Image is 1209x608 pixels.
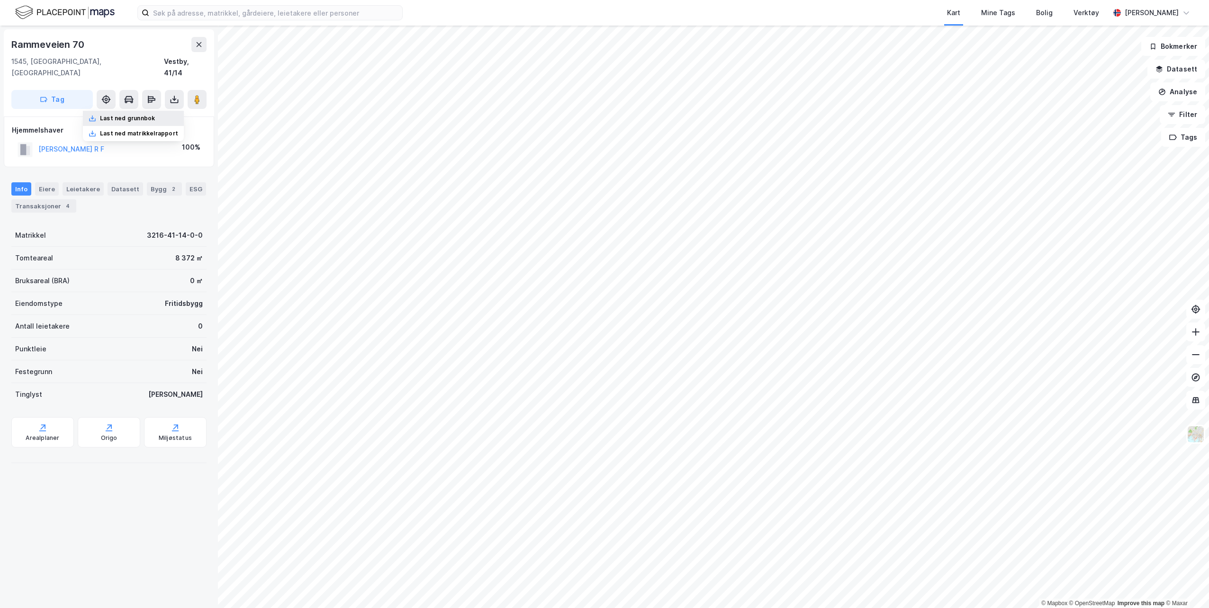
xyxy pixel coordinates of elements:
div: Antall leietakere [15,321,70,332]
div: [PERSON_NAME] [148,389,203,400]
img: Z [1187,425,1205,443]
a: Improve this map [1118,600,1164,607]
button: Filter [1160,105,1205,124]
div: Kart [947,7,960,18]
a: OpenStreetMap [1069,600,1115,607]
div: Bygg [147,182,182,196]
input: Søk på adresse, matrikkel, gårdeiere, leietakere eller personer [149,6,402,20]
div: Nei [192,366,203,377]
div: Last ned matrikkelrapport [100,130,178,137]
button: Datasett [1147,60,1205,79]
div: Leietakere [63,182,104,196]
div: Origo [101,434,117,442]
button: Tag [11,90,93,109]
div: Rammeveien 70 [11,37,86,52]
div: Matrikkel [15,230,46,241]
div: Transaksjoner [11,199,76,213]
div: Tomteareal [15,252,53,264]
div: 2 [169,184,178,194]
div: 1545, [GEOGRAPHIC_DATA], [GEOGRAPHIC_DATA] [11,56,164,79]
div: Fritidsbygg [165,298,203,309]
div: 4 [63,201,72,211]
div: Info [11,182,31,196]
div: Datasett [108,182,143,196]
div: 0 ㎡ [190,275,203,286]
div: 8 372 ㎡ [175,252,203,264]
div: 100% [182,142,200,153]
div: Last ned grunnbok [100,115,155,122]
div: ESG [186,182,206,196]
div: Festegrunn [15,366,52,377]
img: logo.f888ab2527a4732fd821a326f86c7f29.svg [15,4,115,21]
div: [PERSON_NAME] [1125,7,1179,18]
div: 3216-41-14-0-0 [147,230,203,241]
button: Tags [1161,128,1205,147]
iframe: Chat Widget [1162,563,1209,608]
div: Bruksareal (BRA) [15,275,70,286]
div: Arealplaner [26,434,59,442]
div: Nei [192,343,203,355]
div: Punktleie [15,343,46,355]
div: Verktøy [1074,7,1099,18]
a: Mapbox [1041,600,1067,607]
button: Bokmerker [1141,37,1205,56]
div: Eiere [35,182,59,196]
div: 0 [198,321,203,332]
div: Vestby, 41/14 [164,56,207,79]
div: Bolig [1036,7,1053,18]
div: Miljøstatus [159,434,192,442]
div: Tinglyst [15,389,42,400]
div: Mine Tags [981,7,1015,18]
button: Analyse [1150,82,1205,101]
div: Eiendomstype [15,298,63,309]
div: Hjemmelshaver [12,125,206,136]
